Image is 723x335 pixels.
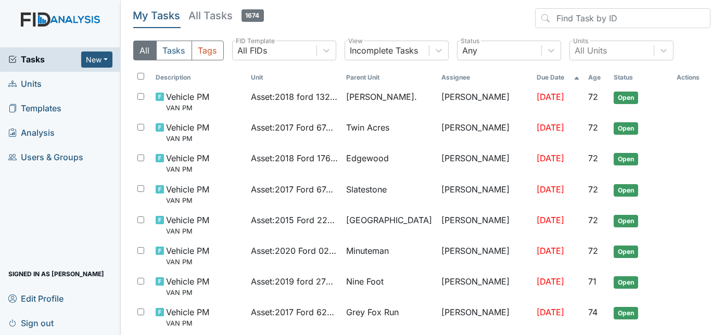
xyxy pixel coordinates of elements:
[437,302,532,332] td: [PERSON_NAME]
[8,76,42,92] span: Units
[346,306,399,318] span: Grey Fox Run
[610,69,673,86] th: Toggle SortBy
[437,210,532,240] td: [PERSON_NAME]
[166,196,209,205] small: VAN PM
[437,69,532,86] th: Assignee
[588,307,598,317] span: 74
[156,41,192,60] button: Tasks
[673,69,711,86] th: Actions
[537,276,564,287] span: [DATE]
[346,183,387,196] span: Slatestone
[588,92,598,102] span: 72
[166,214,209,236] span: Vehicle PM VAN PM
[81,51,112,68] button: New
[346,214,432,226] span: [GEOGRAPHIC_DATA]
[588,246,598,256] span: 72
[166,318,209,328] small: VAN PM
[247,69,342,86] th: Toggle SortBy
[537,307,564,317] span: [DATE]
[537,215,564,225] span: [DATE]
[166,288,209,298] small: VAN PM
[133,41,224,60] div: Type filter
[614,246,638,258] span: Open
[133,41,157,60] button: All
[251,214,338,226] span: Asset : 2015 Ford 22364
[346,275,384,288] span: Nine Foot
[8,315,54,331] span: Sign out
[342,69,437,86] th: Toggle SortBy
[166,257,209,267] small: VAN PM
[588,153,598,163] span: 72
[588,122,598,133] span: 72
[437,240,532,271] td: [PERSON_NAME]
[8,125,55,141] span: Analysis
[166,91,209,113] span: Vehicle PM VAN PM
[8,149,83,165] span: Users & Groups
[133,8,181,23] h5: My Tasks
[242,9,264,22] span: 1674
[8,100,61,117] span: Templates
[437,117,532,148] td: [PERSON_NAME]
[251,121,338,134] span: Asset : 2017 Ford 67435
[8,53,81,66] a: Tasks
[614,215,638,227] span: Open
[251,91,338,103] span: Asset : 2018 ford 13242
[575,44,607,57] div: All Units
[588,184,598,195] span: 72
[166,164,209,174] small: VAN PM
[588,276,597,287] span: 71
[346,121,389,134] span: Twin Acres
[537,122,564,133] span: [DATE]
[532,69,584,86] th: Toggle SortBy
[166,226,209,236] small: VAN PM
[137,73,144,80] input: Toggle All Rows Selected
[166,152,209,174] span: Vehicle PM VAN PM
[614,307,638,319] span: Open
[251,183,338,196] span: Asset : 2017 Ford 67436
[537,153,564,163] span: [DATE]
[8,266,104,282] span: Signed in as [PERSON_NAME]
[346,152,389,164] span: Edgewood
[346,91,417,103] span: [PERSON_NAME].
[166,103,209,113] small: VAN PM
[350,44,418,57] div: Incomplete Tasks
[346,244,389,257] span: Minuteman
[614,153,638,165] span: Open
[437,86,532,117] td: [PERSON_NAME]
[251,275,338,288] span: Asset : 2019 ford 27549
[8,290,64,306] span: Edit Profile
[166,183,209,205] span: Vehicle PM VAN PM
[437,271,532,302] td: [PERSON_NAME]
[189,8,264,23] h5: All Tasks
[614,276,638,289] span: Open
[166,275,209,298] span: Vehicle PM VAN PM
[238,44,268,57] div: All FIDs
[166,306,209,328] span: Vehicle PM VAN PM
[192,41,224,60] button: Tags
[151,69,247,86] th: Toggle SortBy
[166,134,209,144] small: VAN PM
[537,246,564,256] span: [DATE]
[251,244,338,257] span: Asset : 2020 Ford 02107
[463,44,478,57] div: Any
[537,184,564,195] span: [DATE]
[535,8,711,28] input: Find Task by ID
[614,92,638,104] span: Open
[614,122,638,135] span: Open
[437,179,532,210] td: [PERSON_NAME]
[584,69,610,86] th: Toggle SortBy
[588,215,598,225] span: 72
[437,148,532,178] td: [PERSON_NAME]
[537,92,564,102] span: [DATE]
[166,121,209,144] span: Vehicle PM VAN PM
[251,152,338,164] span: Asset : 2018 Ford 17643
[614,184,638,197] span: Open
[166,244,209,267] span: Vehicle PM VAN PM
[251,306,338,318] span: Asset : 2017 Ford 62225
